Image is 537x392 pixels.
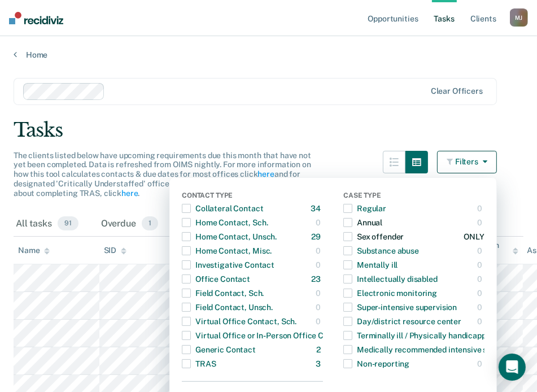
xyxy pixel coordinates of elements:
div: Field Contact, Unsch. [182,298,273,316]
div: Medically recommended intensive supervision [343,341,525,359]
div: Day/district resource center [343,312,461,330]
div: Investigative Contact [182,256,274,274]
div: Non-reporting [343,355,409,373]
button: Filters [437,151,497,173]
div: 34 [311,199,323,217]
div: Home Contact, Sch. [182,214,268,232]
div: 3 [316,355,323,373]
div: 0 [477,355,484,373]
div: TRAS [182,355,216,373]
div: 0 [316,284,323,302]
div: Open Intercom Messenger [499,354,526,381]
div: Mentally ill [343,256,398,274]
div: 0 [477,298,484,316]
div: Virtual Office or In-Person Office Contact [182,326,348,345]
div: 0 [477,284,484,302]
div: 0 [316,256,323,274]
div: 29 [311,228,323,246]
img: Recidiviz [9,12,63,24]
div: SID [104,246,127,255]
div: Generic Contact [182,341,256,359]
div: Collateral Contact [182,199,263,217]
div: 0 [477,270,484,288]
div: Contact Type [182,191,323,202]
div: Field Contact, Sch. [182,284,264,302]
div: All tasks91 [14,212,81,237]
div: Intellectually disabled [343,270,438,288]
div: 0 [477,312,484,330]
div: 0 [316,214,323,232]
div: 0 [477,256,484,274]
div: Home Contact, Unsch. [182,228,277,246]
span: The clients listed below have upcoming requirements due this month that have not yet been complet... [14,151,311,198]
div: Tasks [14,119,523,142]
a: Home [14,50,523,60]
div: Super-intensive supervision [343,298,457,316]
div: Clear officers [431,86,483,96]
div: 0 [477,242,484,260]
div: 0 [477,214,484,232]
div: Electronic monitoring [343,284,437,302]
div: Case Type [343,191,484,202]
div: 0 [316,312,323,330]
div: Sex offender [343,228,404,246]
div: 2 [316,341,323,359]
div: Virtual Office Contact, Sch. [182,312,296,330]
div: Office Contact [182,270,250,288]
div: 0 [316,298,323,316]
div: Annual [343,214,382,232]
div: 0 [477,199,484,217]
div: Substance abuse [343,242,419,260]
div: Overdue1 [99,212,160,237]
a: here [121,189,138,198]
div: ONLY [464,228,484,246]
span: 1 [142,216,158,231]
div: 23 [311,270,323,288]
div: Terminally ill / Physically handicapped [343,326,495,345]
div: Regular [343,199,386,217]
button: MJ [510,8,528,27]
span: 91 [58,216,78,231]
div: M J [510,8,528,27]
div: Name [18,246,50,255]
a: here [257,169,274,178]
div: Home Contact, Misc. [182,242,272,260]
div: 0 [316,242,323,260]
